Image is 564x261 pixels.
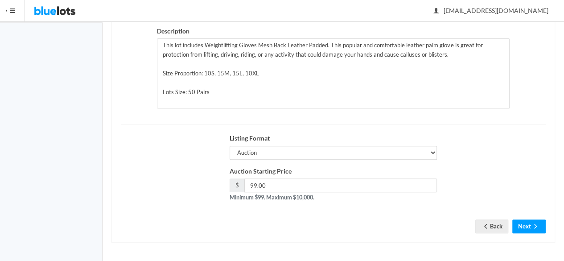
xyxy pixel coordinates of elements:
[481,223,490,231] ion-icon: arrow back
[244,178,437,192] input: 0
[432,7,440,16] ion-icon: person
[230,133,270,144] label: Listing Format
[531,223,540,231] ion-icon: arrow forward
[230,166,292,177] label: Auction Starting Price
[157,38,509,108] textarea: This lot includes Weightlifting Gloves Mesh Back Leather Padded. This popular and comfortable lea...
[230,194,314,201] strong: Minimum $99. Maximum $10,000.
[157,26,189,37] label: Description
[434,7,548,14] span: [EMAIL_ADDRESS][DOMAIN_NAME]
[475,220,508,233] a: arrow backBack
[512,220,546,233] button: Nextarrow forward
[230,178,244,192] span: $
